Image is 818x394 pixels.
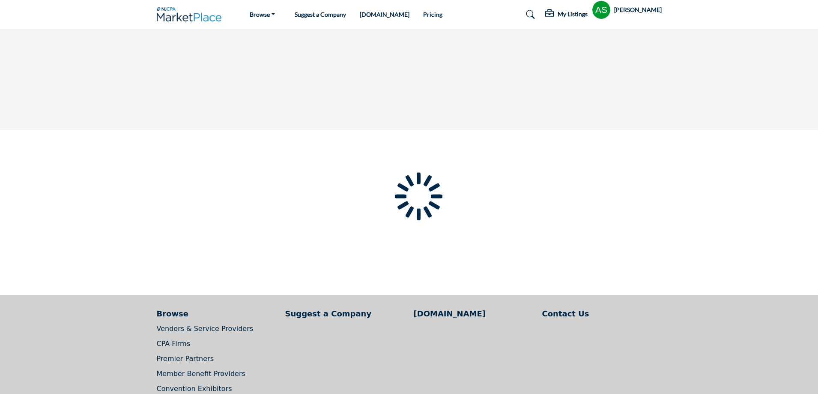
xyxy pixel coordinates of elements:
[157,355,214,363] a: Premier Partners
[157,308,276,319] a: Browse
[295,11,346,18] a: Suggest a Company
[157,325,254,333] a: Vendors & Service Providers
[285,308,405,319] a: Suggest a Company
[423,11,442,18] a: Pricing
[157,370,245,378] a: Member Benefit Providers
[157,385,232,393] a: Convention Exhibitors
[592,0,611,19] button: Show hide supplier dropdown
[157,7,226,21] img: Site Logo
[545,9,588,20] div: My Listings
[360,11,409,18] a: [DOMAIN_NAME]
[614,6,662,14] h5: [PERSON_NAME]
[542,308,662,319] a: Contact Us
[414,308,533,319] a: [DOMAIN_NAME]
[518,8,540,21] a: Search
[244,9,281,21] a: Browse
[157,340,191,348] a: CPA Firms
[558,10,588,18] h5: My Listings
